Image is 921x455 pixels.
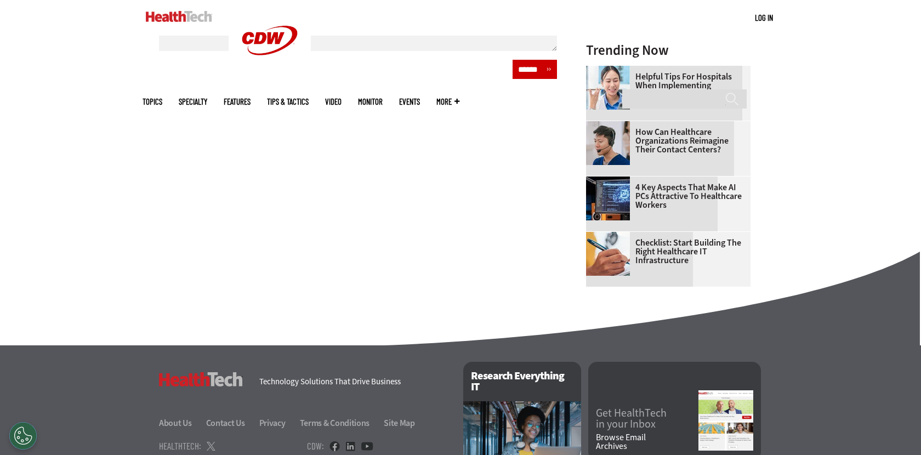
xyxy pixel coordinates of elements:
[698,390,753,451] img: newsletter screenshot
[267,98,309,106] a: Tips & Tactics
[259,417,298,429] a: Privacy
[358,98,383,106] a: MonITor
[586,183,744,209] a: 4 Key Aspects That Make AI PCs Attractive to Healthcare Workers
[586,238,744,265] a: Checklist: Start Building the Right Healthcare IT Infrastructure
[755,12,773,24] div: User menu
[146,11,212,22] img: Home
[229,72,311,84] a: CDW
[159,372,243,386] h3: HealthTech
[596,433,698,451] a: Browse EmailArchives
[300,417,383,429] a: Terms & Conditions
[399,98,420,106] a: Events
[463,362,581,401] h2: Research Everything IT
[586,177,635,185] a: Desktop monitor with brain AI concept
[307,441,324,451] h4: CDW:
[9,422,37,450] button: Open Preferences
[755,13,773,22] a: Log in
[259,378,450,386] h4: Technology Solutions That Drive Business
[596,408,698,430] a: Get HealthTechin your Inbox
[179,98,207,106] span: Specialty
[586,66,630,110] img: Doctor using phone to dictate to tablet
[143,98,162,106] span: Topics
[436,98,459,106] span: More
[586,121,635,130] a: Healthcare contact center
[586,128,744,154] a: How Can Healthcare Organizations Reimagine Their Contact Centers?
[586,121,630,165] img: Healthcare contact center
[586,177,630,220] img: Desktop monitor with brain AI concept
[206,417,258,429] a: Contact Us
[159,441,201,451] h4: HealthTech:
[159,417,204,429] a: About Us
[586,232,630,276] img: Person with a clipboard checking a list
[384,417,415,429] a: Site Map
[224,98,251,106] a: Features
[325,98,342,106] a: Video
[9,422,37,450] div: Cookies Settings
[586,232,635,241] a: Person with a clipboard checking a list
